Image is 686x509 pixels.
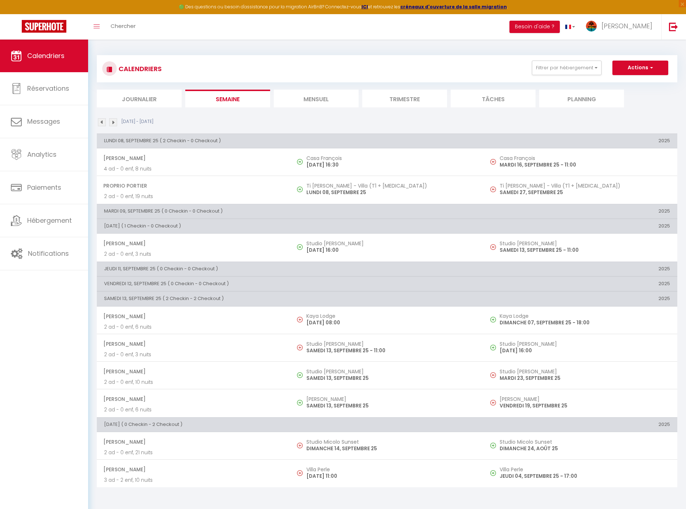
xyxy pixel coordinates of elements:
[103,179,283,193] span: PROPRIO Portier
[509,21,560,33] button: Besoin d'aide ?
[586,21,597,32] img: ...
[539,90,624,107] li: Planning
[602,21,652,30] span: [PERSON_NAME]
[580,14,661,40] a: ... [PERSON_NAME]
[297,443,303,448] img: NO IMAGE
[103,392,283,406] span: [PERSON_NAME]
[104,378,283,386] p: 2 ad - 0 enf, 10 nuits
[500,313,670,319] h5: Kaya Lodge
[306,313,477,319] h5: Kaya Lodge
[97,292,484,306] th: SAMEDI 13, SEPTEMBRE 25 ( 2 Checkin - 2 Checkout )
[105,14,141,40] a: Chercher
[362,90,447,107] li: Trimestre
[103,435,283,449] span: [PERSON_NAME]
[104,193,283,200] p: 2 ad - 0 enf, 19 nuits
[27,216,72,225] span: Hébergement
[484,262,677,276] th: 2025
[490,244,496,250] img: NO IMAGE
[306,439,477,445] h5: Studio Micolo Sunset
[306,402,477,410] p: SAMEDI 13, SEPTEMBRE 25
[97,417,484,432] th: [DATE] ( 0 Checkin - 2 Checkout )
[103,463,283,476] span: [PERSON_NAME]
[306,374,477,382] p: SAMEDI 13, SEPTEMBRE 25
[306,319,477,327] p: [DATE] 08:00
[103,365,283,378] span: [PERSON_NAME]
[103,151,283,165] span: [PERSON_NAME]
[104,476,283,484] p: 3 ad - 2 enf, 10 nuits
[500,439,670,445] h5: Studio Micolo Sunset
[306,396,477,402] h5: [PERSON_NAME]
[97,262,484,276] th: JEUDI 11, SEPTEMBRE 25 ( 0 Checkin - 0 Checkout )
[306,155,477,161] h5: Casa François
[306,183,477,189] h5: Ti [PERSON_NAME] - Villa (T1 + [MEDICAL_DATA])
[484,276,677,291] th: 2025
[111,22,136,30] span: Chercher
[306,246,477,254] p: [DATE] 16:00
[104,165,283,173] p: 4 ad - 0 enf, 8 nuits
[669,22,678,31] img: logout
[484,417,677,432] th: 2025
[490,345,496,350] img: NO IMAGE
[103,337,283,351] span: [PERSON_NAME]
[306,161,477,169] p: [DATE] 16:30
[500,472,670,480] p: JEUDI 04, SEPTEMBRE 25 - 17:00
[104,323,283,331] p: 2 ad - 0 enf, 6 nuits
[97,90,182,107] li: Journalier
[306,445,477,452] p: DIMANCHE 14, SEPTEMBRE 25
[27,51,65,60] span: Calendriers
[97,276,484,291] th: VENDREDI 12, SEPTEMBRE 25 ( 0 Checkin - 0 Checkout )
[451,90,536,107] li: Tâches
[306,472,477,480] p: [DATE] 11:00
[306,369,477,374] h5: Studio [PERSON_NAME]
[306,189,477,196] p: LUNDI 08, SEPTEMBRE 25
[185,90,270,107] li: Semaine
[490,317,496,323] img: NO IMAGE
[121,118,153,125] p: [DATE] - [DATE]
[484,219,677,233] th: 2025
[500,396,670,402] h5: [PERSON_NAME]
[500,347,670,354] p: [DATE] 16:00
[490,443,496,448] img: NO IMAGE
[500,445,670,452] p: DIMANCHE 24, AOÛT 25
[500,189,670,196] p: SAMEDI 27, SEPTEMBRE 25
[306,341,477,347] h5: Studio [PERSON_NAME]
[490,470,496,476] img: NO IMAGE
[490,186,496,192] img: NO IMAGE
[490,400,496,406] img: NO IMAGE
[500,369,670,374] h5: Studio [PERSON_NAME]
[22,20,66,33] img: Super Booking
[612,61,668,75] button: Actions
[532,61,602,75] button: Filtrer par hébergement
[104,449,283,456] p: 2 ad - 0 enf, 21 nuits
[297,470,303,476] img: NO IMAGE
[484,134,677,148] th: 2025
[500,341,670,347] h5: Studio [PERSON_NAME]
[27,117,60,126] span: Messages
[490,372,496,378] img: NO IMAGE
[500,161,670,169] p: MARDI 16, SEPTEMBRE 25 - 11:00
[27,84,69,93] span: Réservations
[97,134,484,148] th: LUNDI 08, SEPTEMBRE 25 ( 2 Checkin - 0 Checkout )
[500,319,670,327] p: DIMANCHE 07, SEPTEMBRE 25 - 18:00
[104,351,283,358] p: 2 ad - 0 enf, 3 nuits
[484,204,677,218] th: 2025
[117,61,162,77] h3: CALENDRIERS
[306,241,477,246] h5: Studio [PERSON_NAME]
[297,345,303,350] img: NO IMAGE
[103,309,283,323] span: [PERSON_NAME]
[500,374,670,382] p: MARDI 23, SEPTEMBRE 25
[104,406,283,414] p: 2 ad - 0 enf, 6 nuits
[500,402,670,410] p: VENDREDI 19, SEPTEMBRE 25
[484,292,677,306] th: 2025
[27,150,57,159] span: Analytics
[361,4,368,10] a: ICI
[97,204,484,218] th: MARDI 09, SEPTEMBRE 25 ( 0 Checkin - 0 Checkout )
[400,4,507,10] a: créneaux d'ouverture de la salle migration
[97,219,484,233] th: [DATE] ( 1 Checkin - 0 Checkout )
[500,155,670,161] h5: Casa François
[104,250,283,258] p: 2 ad - 0 enf, 3 nuits
[500,467,670,472] h5: Villa Perle
[27,183,61,192] span: Paiements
